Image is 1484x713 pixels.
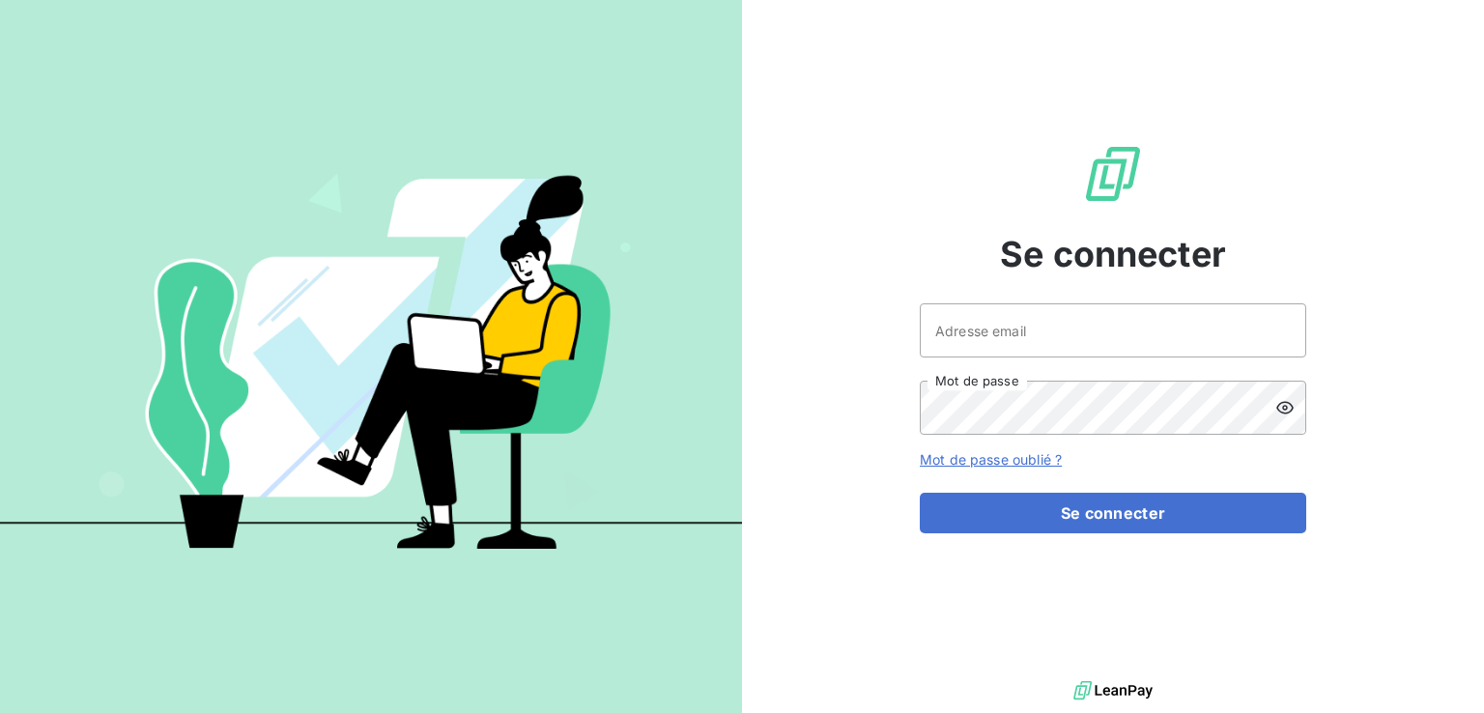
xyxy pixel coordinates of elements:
[920,493,1306,533] button: Se connecter
[1082,143,1144,205] img: Logo LeanPay
[920,451,1062,468] a: Mot de passe oublié ?
[920,303,1306,357] input: placeholder
[1073,676,1153,705] img: logo
[1000,228,1226,280] span: Se connecter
